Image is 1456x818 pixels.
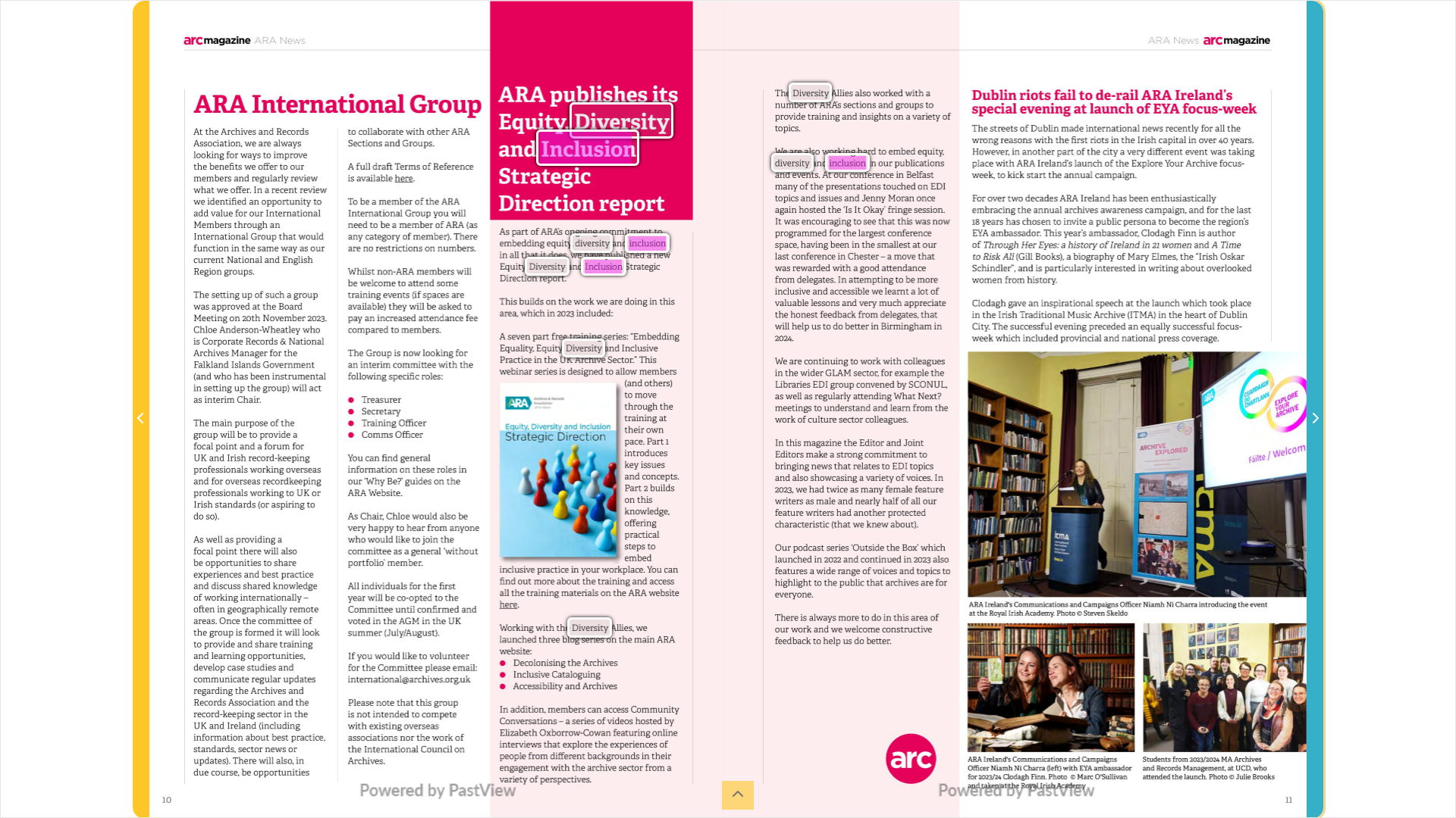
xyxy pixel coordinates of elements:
span: for [235,206,244,217]
span: and [498,133,529,161]
span: review [290,171,313,183]
span: to [312,195,319,206]
span: the [1121,133,1131,145]
span: we [216,183,224,194]
span: international [1086,120,1134,134]
span: was [783,215,796,226]
span: special [971,98,1012,117]
span: launch [1075,156,1098,168]
span: years [982,215,1000,226]
span: issues [817,192,839,203]
span: the [1116,157,1126,168]
span: all [1216,122,1222,133]
span: ways [240,148,256,159]
span: the [1048,168,1059,180]
span: Members [193,218,226,230]
span: our [249,206,260,218]
span: collaborate [357,124,396,136]
span: ARA [1059,191,1075,203]
span: what [193,183,210,195]
span: As [500,226,507,236]
span: in [868,157,874,167]
span: commitment [600,224,647,238]
span: the [1220,203,1231,214]
span: training [807,108,836,122]
span: on [918,180,925,191]
span: to [1053,215,1059,226]
span: variety [912,109,934,121]
span: our [878,156,890,168]
span: Irish [1137,132,1153,145]
span: the [1087,145,1097,156]
span: enthusiastically [1151,190,1211,204]
span: insights [859,109,886,121]
span: the [1227,122,1238,133]
span: ARA [450,124,466,136]
span: different [1147,143,1180,157]
span: ambassador, [1089,226,1134,238]
span: and [233,171,245,183]
span: of [415,195,420,206]
span: once [916,192,933,203]
span: report [598,184,661,220]
span: a [391,220,394,229]
span: a [264,184,267,193]
span: see [863,216,874,225]
span: recently [1166,121,1193,133]
span: and [1189,203,1201,214]
span: touched [883,180,912,192]
span: of [1020,122,1025,133]
span: many [775,180,795,192]
span: International [193,229,240,242]
span: be [380,220,388,229]
span: you [433,206,445,217]
span: This [1043,226,1058,238]
span: focus-week [1182,96,1255,118]
span: embed [889,145,913,156]
span: Archives [220,124,249,136]
span: Reference [432,160,469,172]
span: of [808,98,814,109]
span: with [405,123,421,137]
span: a [371,196,374,205]
span: 40 [1219,134,1226,143]
span: was [915,215,927,226]
span: member [398,218,428,230]
span: the [827,203,838,214]
span: ongoing [564,225,593,237]
span: two [1007,191,1020,203]
span: invite [1064,214,1082,226]
span: News [1174,32,1197,46]
span: of [435,219,441,229]
span: worked [873,86,899,98]
span: ARA [253,32,271,46]
span: News [278,32,302,46]
span: member [378,195,407,207]
span: Sections [347,136,377,148]
span: magazine [1223,31,1268,47]
span: regularly [251,171,281,183]
span: decades [1025,192,1054,203]
span: Diversity [792,86,829,100]
span: embracing [972,202,1009,214]
span: hosted [798,203,821,214]
span: to [1158,215,1165,226]
span: with [1034,133,1049,145]
span: ARA [441,195,457,207]
span: [PERSON_NAME] [1178,226,1241,238]
span: author [1207,225,1232,239]
span: fringe [887,202,907,214]
span: in [1111,133,1116,144]
span: ambassador. [990,226,1035,238]
span: Group [409,85,473,119]
span: news [1141,122,1159,133]
span: start [1027,167,1042,180]
span: publishes [550,77,638,108]
span: launch [1090,98,1129,117]
span: and [384,136,397,148]
span: public [1096,214,1116,226]
span: Diversity [573,101,668,140]
span: A [347,161,351,170]
span: encouraging [801,214,845,226]
span: Association, [193,136,234,148]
